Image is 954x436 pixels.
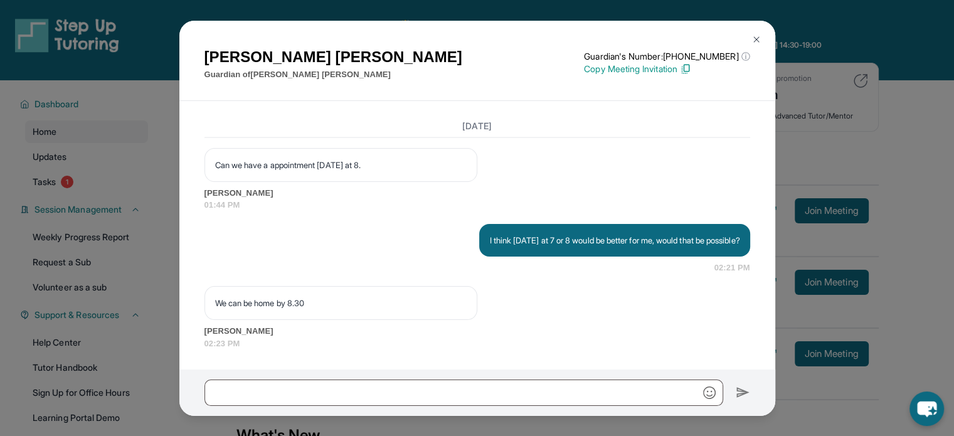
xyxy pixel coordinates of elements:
img: Emoji [703,386,716,399]
span: ⓘ [741,50,750,63]
span: 02:21 PM [714,262,750,274]
h3: [DATE] [204,120,750,132]
button: chat-button [909,391,944,426]
span: [PERSON_NAME] [204,325,750,338]
p: I think [DATE] at 7 or 8 would be better for me, would that be possible? [489,234,739,247]
img: Close Icon [751,35,761,45]
span: [PERSON_NAME] [204,187,750,199]
p: We can be home by 8.30 [215,297,467,309]
p: Copy Meeting Invitation [584,63,750,75]
span: 01:44 PM [204,199,750,211]
img: Send icon [736,385,750,400]
img: Copy Icon [680,63,691,75]
p: Guardian of [PERSON_NAME] [PERSON_NAME] [204,68,462,81]
h1: [PERSON_NAME] [PERSON_NAME] [204,46,462,68]
p: Guardian's Number: [PHONE_NUMBER] [584,50,750,63]
p: Can we have a appointment [DATE] at 8. [215,159,467,171]
span: 02:23 PM [204,338,750,350]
